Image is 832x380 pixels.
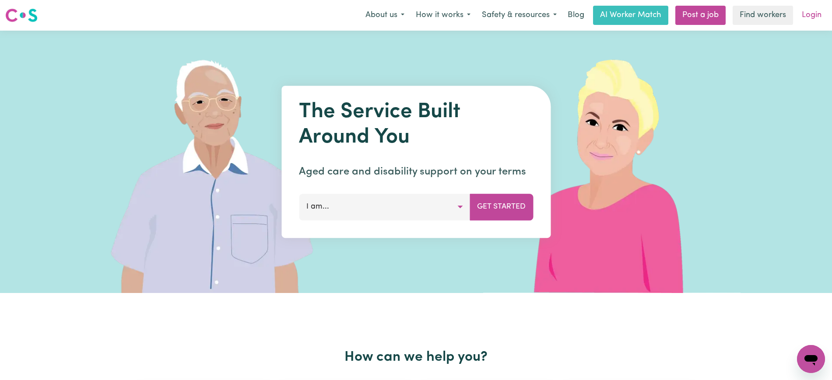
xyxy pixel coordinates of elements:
a: Careseekers logo [5,5,38,25]
a: Login [797,6,827,25]
img: Careseekers logo [5,7,38,23]
button: Safety & resources [476,6,562,24]
button: Get Started [470,194,533,220]
button: I am... [299,194,470,220]
button: About us [360,6,410,24]
p: Aged care and disability support on your terms [299,164,533,180]
button: How it works [410,6,476,24]
h1: The Service Built Around You [299,100,533,150]
a: Find workers [733,6,793,25]
iframe: Button to launch messaging window [797,345,825,373]
a: Blog [562,6,590,25]
h2: How can we help you? [133,349,700,366]
a: AI Worker Match [593,6,668,25]
a: Post a job [675,6,726,25]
